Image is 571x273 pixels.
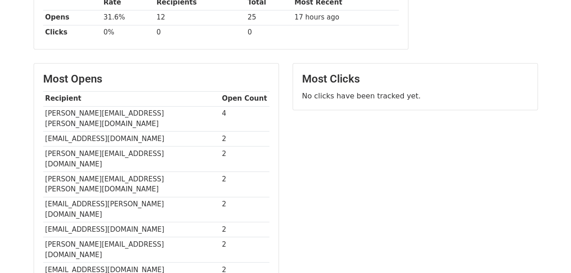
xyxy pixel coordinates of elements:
p: No clicks have been tracked yet. [302,91,528,101]
th: Open Count [220,91,269,106]
td: 2 [220,222,269,237]
td: 2 [220,171,269,197]
th: Opens [43,10,101,25]
td: 0 [245,25,292,40]
td: 2 [220,146,269,172]
td: [EMAIL_ADDRESS][DOMAIN_NAME] [43,222,220,237]
td: 17 hours ago [292,10,398,25]
td: 2 [220,197,269,222]
td: 0% [101,25,154,40]
td: 2 [220,237,269,263]
td: [EMAIL_ADDRESS][DOMAIN_NAME] [43,132,220,146]
td: 4 [220,106,269,132]
td: [PERSON_NAME][EMAIL_ADDRESS][DOMAIN_NAME] [43,146,220,172]
td: 2 [220,132,269,146]
td: [PERSON_NAME][EMAIL_ADDRESS][PERSON_NAME][DOMAIN_NAME] [43,106,220,132]
h3: Most Opens [43,73,269,86]
td: 25 [245,10,292,25]
th: Recipient [43,91,220,106]
td: 0 [154,25,245,40]
h3: Most Clicks [302,73,528,86]
td: [PERSON_NAME][EMAIL_ADDRESS][PERSON_NAME][DOMAIN_NAME] [43,171,220,197]
td: 31.6% [101,10,154,25]
th: Clicks [43,25,101,40]
iframe: Chat Widget [526,229,571,273]
td: [EMAIL_ADDRESS][PERSON_NAME][DOMAIN_NAME] [43,197,220,222]
td: 12 [154,10,245,25]
td: [PERSON_NAME][EMAIL_ADDRESS][DOMAIN_NAME] [43,237,220,263]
